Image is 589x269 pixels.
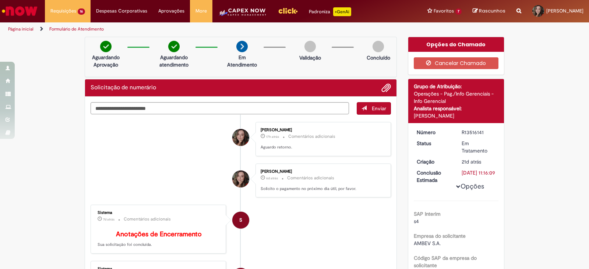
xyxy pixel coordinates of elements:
[266,176,278,180] time: 25/09/2025 13:40:35
[455,8,462,15] span: 7
[224,54,260,68] p: Em Atendimento
[357,102,391,115] button: Enviar
[91,102,349,115] textarea: Digite sua mensagem aqui...
[333,7,351,16] p: +GenAi
[414,255,477,269] b: Código SAP da empresa do solicitante
[116,230,202,238] b: Anotações de Encerramento
[462,158,496,165] div: 10/09/2025 15:43:11
[546,8,583,14] span: [PERSON_NAME]
[414,211,441,217] b: SAP Interim
[218,7,267,22] img: CapexLogo5.png
[232,129,249,146] div: Jhenniffer Horrarha De Moraes Muniz
[1,4,39,18] img: ServiceNow
[266,134,279,139] span: 17h atrás
[411,129,456,136] dt: Número
[414,57,499,69] button: Cancelar Chamado
[239,211,242,229] span: S
[158,7,184,15] span: Aprovações
[261,128,383,132] div: [PERSON_NAME]
[8,26,33,32] a: Página inicial
[49,26,104,32] a: Formulário de Atendimento
[88,54,124,68] p: Aguardando Aprovação
[462,140,496,154] div: Em Tratamento
[462,169,496,176] div: [DATE] 11:16:09
[473,8,505,15] a: Rascunhos
[414,112,499,119] div: [PERSON_NAME]
[434,7,454,15] span: Favoritos
[103,217,114,222] span: 7d atrás
[309,7,351,16] div: Padroniza
[100,41,112,52] img: check-circle-green.png
[414,83,499,90] div: Grupo de Atribuição:
[168,41,180,52] img: check-circle-green.png
[156,54,192,68] p: Aguardando atendimento
[266,176,278,180] span: 6d atrás
[304,41,316,52] img: img-circle-grey.png
[103,217,114,222] time: 24/09/2025 15:34:37
[124,216,171,222] small: Comentários adicionais
[98,211,220,215] div: Sistema
[414,218,419,225] span: s4
[236,41,248,52] img: arrow-next.png
[91,85,156,91] h2: Solicitação de numerário Histórico de tíquete
[278,5,298,16] img: click_logo_yellow_360x200.png
[261,144,383,150] p: Aguardo retorno.
[261,186,383,192] p: Solicito o pagamento no próximo dia útil, por favor.
[414,105,499,112] div: Analista responsável:
[299,54,321,61] p: Validação
[288,133,335,140] small: Comentários adicionais
[411,169,456,184] dt: Conclusão Estimada
[408,37,504,52] div: Opções do Chamado
[261,169,383,174] div: [PERSON_NAME]
[6,22,387,36] ul: Trilhas de página
[373,41,384,52] img: img-circle-grey.png
[96,7,147,15] span: Despesas Corporativas
[462,158,481,165] span: 21d atrás
[414,240,441,247] span: AMBEV S.A.
[381,83,391,93] button: Adicionar anexos
[195,7,207,15] span: More
[367,54,390,61] p: Concluído
[78,8,85,15] span: 16
[287,175,334,181] small: Comentários adicionais
[266,134,279,139] time: 30/09/2025 19:50:29
[372,105,386,112] span: Enviar
[414,233,466,239] b: Empresa do solicitante
[50,7,76,15] span: Requisições
[479,7,505,14] span: Rascunhos
[411,158,456,165] dt: Criação
[232,212,249,229] div: System
[98,231,220,248] p: Sua solicitação foi concluída.
[232,171,249,187] div: Jhenniffer Horrarha De Moraes Muniz
[414,90,499,105] div: Operações - Pag./Info Gerenciais - Info Gerencial
[411,140,456,147] dt: Status
[462,129,496,136] div: R13516141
